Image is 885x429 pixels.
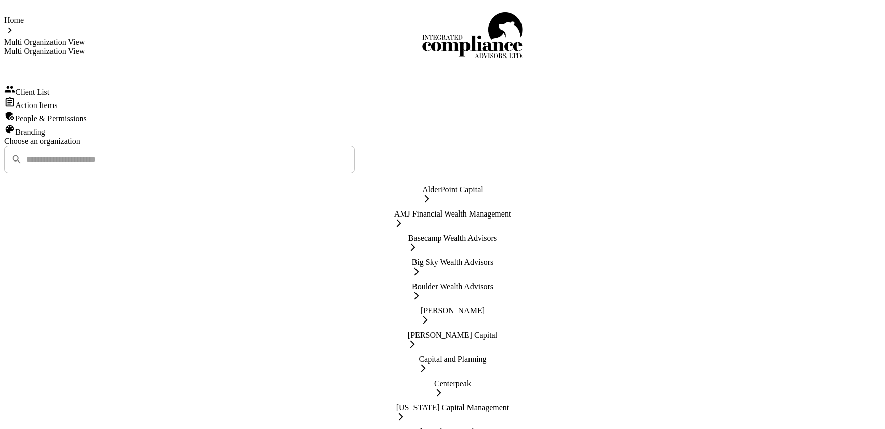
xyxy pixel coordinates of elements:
div: Multi Organization View [4,38,85,47]
div: AMJ Financial Wealth Management [394,209,511,219]
div: Basecamp Wealth Advisors [408,234,497,243]
img: Integrated Compliance Advisors [422,12,523,60]
div: Centerpeak [434,379,471,388]
div: [US_STATE] Capital Management [396,403,509,412]
div: AlderPoint Capital [422,185,483,194]
div: consultant-dashboard__filter-organizations-search-bar [4,146,355,173]
div: Choose an organization [4,137,881,146]
div: Client List [4,84,881,97]
div: Boulder Wealth Advisors [412,282,493,291]
div: People & Permissions [4,110,881,123]
div: Home [4,16,85,25]
div: Capital and Planning [419,355,486,364]
div: [PERSON_NAME] [421,306,485,315]
div: Big Sky Wealth Advisors [412,258,494,267]
div: Branding [4,124,881,137]
div: Multi Organization View [4,47,85,56]
div: [PERSON_NAME] Capital [408,331,497,340]
div: Action Items [4,97,881,110]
